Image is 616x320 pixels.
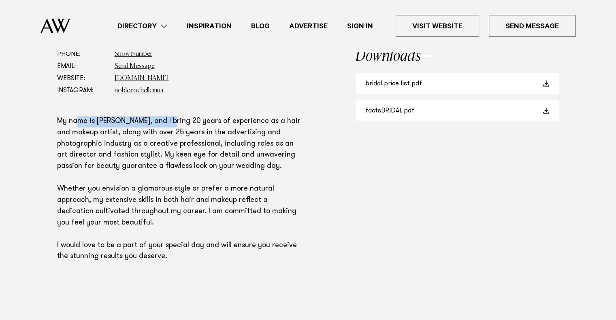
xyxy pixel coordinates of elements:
a: Sign In [337,21,383,32]
dt: Instagram: [57,85,108,97]
a: Advertise [279,21,337,32]
a: Blog [241,21,279,32]
a: Show Number [115,51,152,57]
a: [DOMAIN_NAME] [115,75,169,82]
dt: Phone: [57,48,108,60]
a: Inspiration [177,21,241,32]
a: factsBRIDAL.pdf [356,100,559,121]
a: Visit Website [396,15,479,37]
p: My name is [PERSON_NAME], and I bring 20 years of experience as a hair and makeup artist, along w... [57,116,303,263]
a: bridal price list.pdf [356,73,559,94]
a: Send Message [115,63,155,70]
dt: Email: [57,60,108,72]
img: Auckland Weddings Logo [40,18,70,33]
h2: Downloads [356,48,559,64]
dt: Website: [57,72,108,85]
a: noble.rochellemua [115,87,164,94]
a: Send Message [489,15,576,37]
a: Directory [108,21,177,32]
